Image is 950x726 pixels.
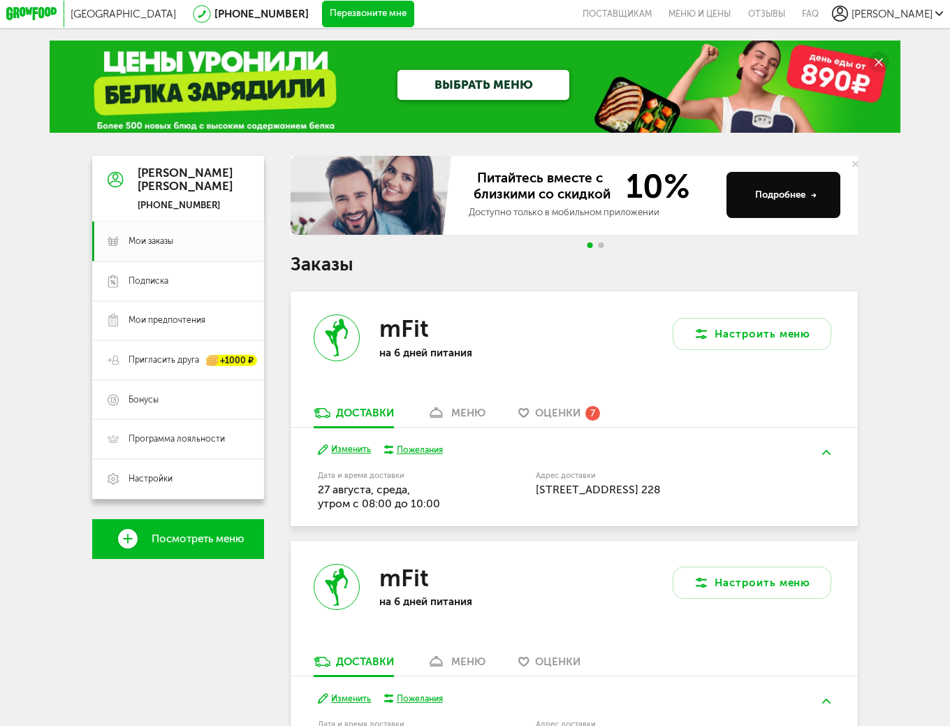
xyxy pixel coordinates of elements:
a: Оценки [512,655,587,676]
p: на 6 дней питания [379,347,551,359]
a: Мои предпочтения [92,301,264,341]
span: [GEOGRAPHIC_DATA] [71,8,176,20]
label: Адрес доставки [536,472,782,479]
img: arrow-up-green.5eb5f82.svg [822,450,831,455]
div: 7 [585,406,600,421]
a: Оценки 7 [512,406,607,427]
a: Доставки [307,655,400,676]
button: Перезвоните мне [322,1,414,27]
span: Оценки [535,655,580,668]
h1: Заказы [291,256,858,273]
button: Настроить меню [673,567,831,598]
div: +1000 ₽ [207,354,258,365]
div: меню [451,407,485,419]
a: Настройки [92,459,264,499]
div: Подробнее [755,189,817,202]
span: [PERSON_NAME] [852,8,933,20]
a: Бонусы [92,380,264,420]
a: меню [420,406,492,427]
span: Питайтесь вместе с близкими со скидкой [469,171,617,204]
span: Программа лояльности [129,433,225,445]
span: Go to slide 2 [598,242,604,248]
span: Пригласить друга [129,354,199,366]
a: Пригласить друга +1000 ₽ [92,340,264,380]
span: Мои заказы [129,235,173,247]
span: Бонусы [129,394,159,406]
a: ВЫБРАТЬ МЕНЮ [397,70,569,100]
div: Пожелания [397,692,443,704]
a: [PHONE_NUMBER] [214,8,309,20]
span: Посмотреть меню [152,533,244,545]
h3: mFit [379,564,429,593]
button: Изменить [318,692,372,705]
button: Пожелания [384,692,443,704]
label: Дата и время доставки [318,472,469,479]
div: Доступно только в мобильном приложении [469,207,716,220]
h3: mFit [379,314,429,343]
span: 10% [616,171,690,204]
a: Мои заказы [92,222,264,261]
div: [PHONE_NUMBER] [138,199,233,211]
span: 27 августа, среда, утром c 08:00 до 10:00 [318,483,440,510]
div: меню [451,655,485,668]
a: Доставки [307,406,400,427]
span: Оценки [535,407,580,419]
a: меню [420,655,492,676]
p: на 6 дней питания [379,595,551,608]
button: Пожелания [384,444,443,456]
a: Подписка [92,261,264,301]
button: Изменить [318,443,372,456]
span: Настройки [129,473,173,485]
span: [STREET_ADDRESS] 228 [536,483,660,496]
span: Go to slide 1 [587,242,593,248]
div: Доставки [336,655,394,668]
div: Пожелания [397,444,443,456]
img: arrow-up-green.5eb5f82.svg [822,699,831,704]
div: [PERSON_NAME] [PERSON_NAME] [138,166,233,193]
span: Подписка [129,275,168,287]
a: Посмотреть меню [92,519,264,559]
button: Подробнее [726,172,840,218]
button: Настроить меню [673,318,831,349]
div: Доставки [336,407,394,419]
a: Программа лояльности [92,419,264,459]
span: Мои предпочтения [129,314,205,326]
img: family-banner.579af9d.jpg [291,156,455,235]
